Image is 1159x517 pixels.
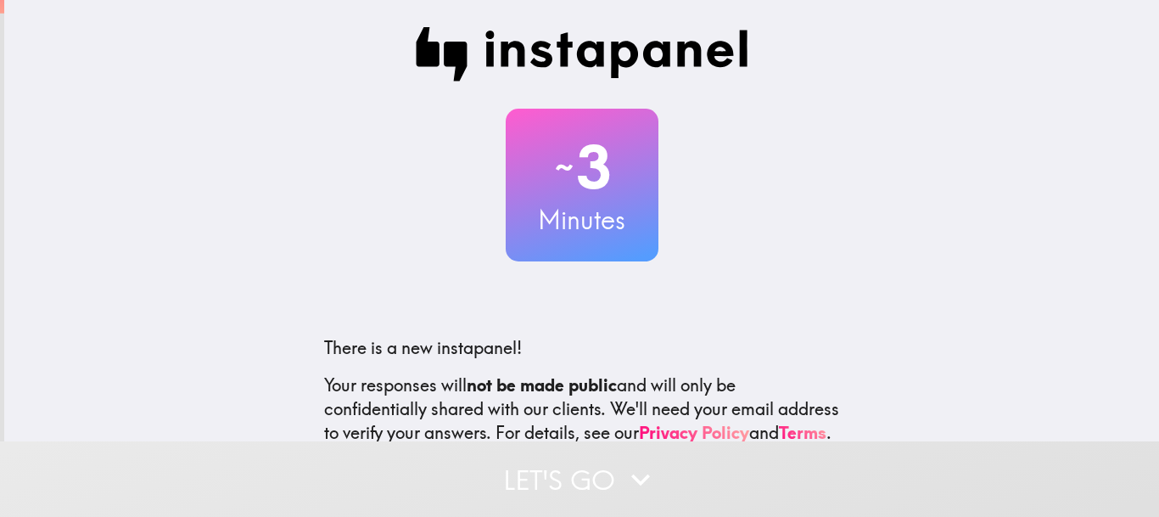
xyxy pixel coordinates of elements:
h2: 3 [506,132,658,202]
span: There is a new instapanel! [324,337,522,358]
h3: Minutes [506,202,658,238]
a: Terms [779,422,826,443]
a: Privacy Policy [639,422,749,443]
img: Instapanel [416,27,748,81]
span: ~ [552,142,576,193]
p: Your responses will and will only be confidentially shared with our clients. We'll need your emai... [324,374,840,445]
b: not be made public [467,374,617,396]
